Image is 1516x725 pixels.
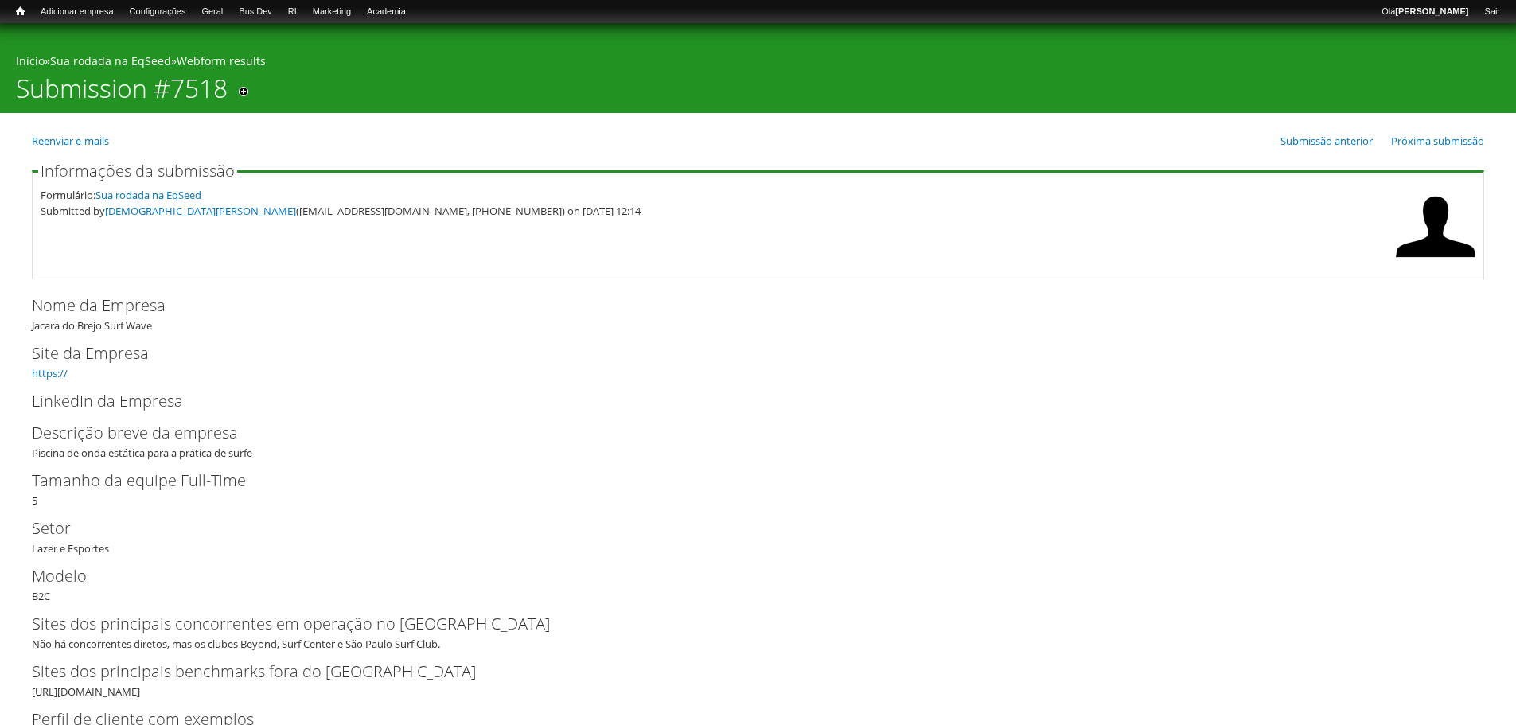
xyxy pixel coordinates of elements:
[32,516,1484,556] div: Lazer e Esportes
[1396,255,1475,270] a: Ver perfil do usuário.
[193,4,231,20] a: Geral
[1391,134,1484,148] a: Próxima submissão
[177,53,266,68] a: Webform results
[32,660,1458,684] label: Sites dos principais benchmarks fora do [GEOGRAPHIC_DATA]
[32,469,1484,509] div: 5
[32,421,1484,461] div: Piscina de onda estática para a prática de surfe
[305,4,359,20] a: Marketing
[32,421,1458,445] label: Descrição breve da empresa
[32,612,1458,636] label: Sites dos principais concorrentes em operação no [GEOGRAPHIC_DATA]
[1374,4,1476,20] a: Olá[PERSON_NAME]
[1395,6,1468,16] strong: [PERSON_NAME]
[359,4,414,20] a: Academia
[38,163,237,179] legend: Informações da submissão
[1396,187,1475,267] img: Foto de Cristiano Tagliavini
[32,469,1458,493] label: Tamanho da equipe Full-Time
[50,53,171,68] a: Sua rodada na EqSeed
[1280,134,1373,148] a: Submissão anterior
[41,203,1388,219] div: Submitted by ([EMAIL_ADDRESS][DOMAIN_NAME], [PHONE_NUMBER]) on [DATE] 12:14
[122,4,194,20] a: Configurações
[32,389,1458,413] label: LinkedIn da Empresa
[32,564,1458,588] label: Modelo
[41,187,1388,203] div: Formulário:
[16,6,25,17] span: Início
[16,73,228,113] h1: Submission #7518
[32,564,1484,604] div: B2C
[32,341,1458,365] label: Site da Empresa
[32,294,1484,333] div: Jacará do Brejo Surf Wave
[32,366,68,380] a: https://
[32,660,1484,700] div: [URL][DOMAIN_NAME]
[32,636,1474,652] div: Não há concorrentes diretos, mas os clubes Beyond, Surf Center e São Paulo Surf Club.
[16,53,1500,73] div: » »
[33,4,122,20] a: Adicionar empresa
[32,134,109,148] a: Reenviar e-mails
[32,516,1458,540] label: Setor
[16,53,45,68] a: Início
[32,294,1458,318] label: Nome da Empresa
[8,4,33,19] a: Início
[1476,4,1508,20] a: Sair
[95,188,201,202] a: Sua rodada na EqSeed
[280,4,305,20] a: RI
[231,4,280,20] a: Bus Dev
[105,204,296,218] a: [DEMOGRAPHIC_DATA][PERSON_NAME]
